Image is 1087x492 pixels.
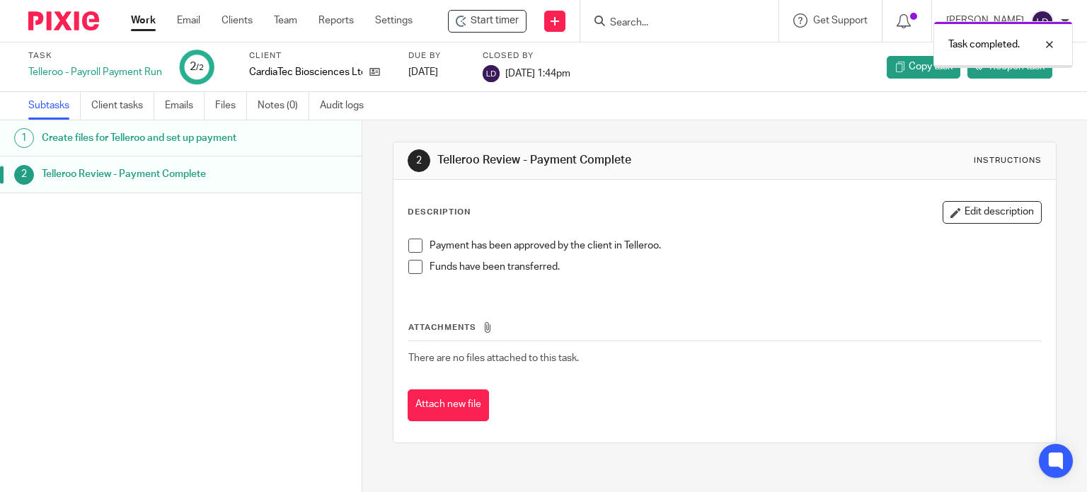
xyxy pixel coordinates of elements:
[274,13,297,28] a: Team
[408,65,465,79] div: [DATE]
[222,13,253,28] a: Clients
[1031,10,1054,33] img: svg%3E
[131,13,156,28] a: Work
[14,165,34,185] div: 2
[28,11,99,30] img: Pixie
[14,128,34,148] div: 1
[483,65,500,82] img: svg%3E
[318,13,354,28] a: Reports
[249,65,362,79] p: CardiaTec Biosciences Ltd
[430,260,1042,274] p: Funds have been transferred.
[320,92,374,120] a: Audit logs
[408,207,471,218] p: Description
[430,239,1042,253] p: Payment has been approved by the client in Telleroo.
[165,92,205,120] a: Emails
[408,389,489,421] button: Attach new file
[215,92,247,120] a: Files
[408,149,430,172] div: 2
[483,50,570,62] label: Closed by
[42,164,246,185] h1: Telleroo Review - Payment Complete
[258,92,309,120] a: Notes (0)
[196,64,204,71] small: /2
[28,50,162,62] label: Task
[448,10,527,33] div: CardiaTec Biosciences Ltd - Telleroo - Payroll Payment Run
[408,50,465,62] label: Due by
[974,155,1042,166] div: Instructions
[948,38,1020,52] p: Task completed.
[943,201,1042,224] button: Edit description
[177,13,200,28] a: Email
[249,50,391,62] label: Client
[505,68,570,78] span: [DATE] 1:44pm
[91,92,154,120] a: Client tasks
[190,59,204,75] div: 2
[42,127,246,149] h1: Create files for Telleroo and set up payment
[28,65,162,79] div: Telleroo - Payroll Payment Run
[471,13,519,28] span: Start timer
[28,92,81,120] a: Subtasks
[408,324,476,331] span: Attachments
[375,13,413,28] a: Settings
[437,153,754,168] h1: Telleroo Review - Payment Complete
[408,353,579,363] span: There are no files attached to this task.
